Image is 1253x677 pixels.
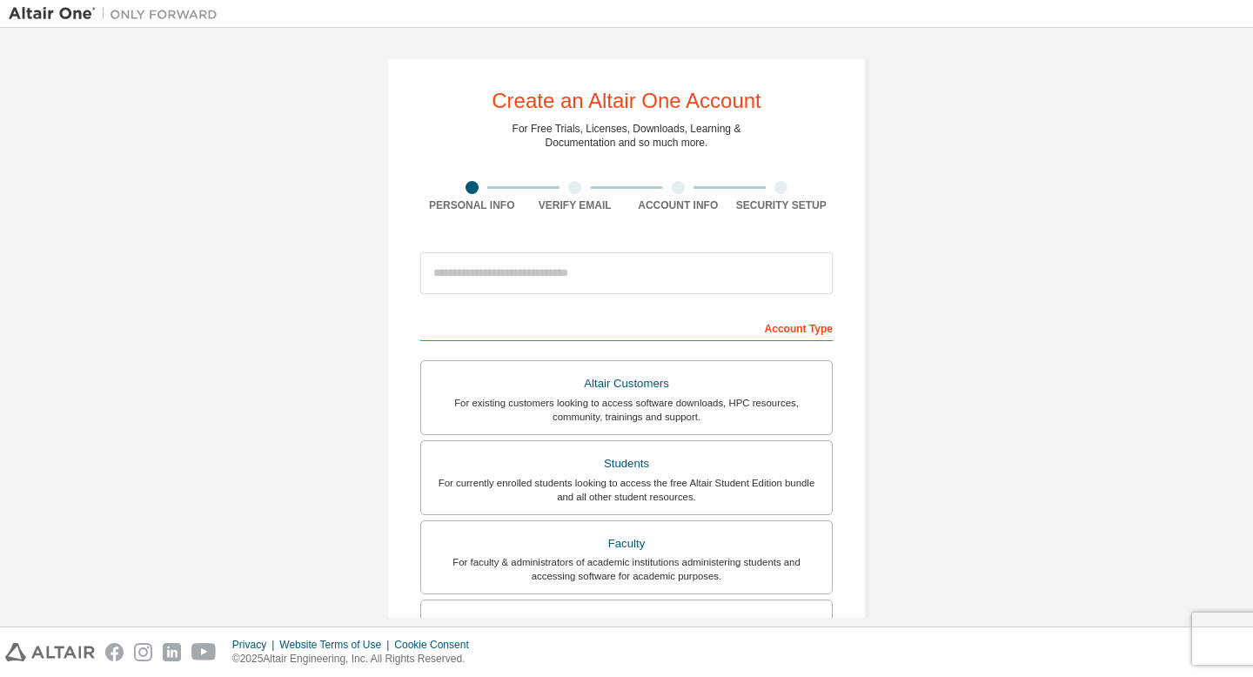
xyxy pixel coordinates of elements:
[524,198,627,212] div: Verify Email
[163,643,181,661] img: linkedin.svg
[191,643,217,661] img: youtube.svg
[105,643,124,661] img: facebook.svg
[626,198,730,212] div: Account Info
[420,313,833,341] div: Account Type
[492,90,761,111] div: Create an Altair One Account
[432,372,821,396] div: Altair Customers
[432,476,821,504] div: For currently enrolled students looking to access the free Altair Student Edition bundle and all ...
[134,643,152,661] img: instagram.svg
[232,638,279,652] div: Privacy
[5,643,95,661] img: altair_logo.svg
[420,198,524,212] div: Personal Info
[432,396,821,424] div: For existing customers looking to access software downloads, HPC resources, community, trainings ...
[279,638,394,652] div: Website Terms of Use
[513,122,741,150] div: For Free Trials, Licenses, Downloads, Learning & Documentation and so much more.
[432,611,821,635] div: Everyone else
[232,652,479,667] p: © 2025 Altair Engineering, Inc. All Rights Reserved.
[432,555,821,583] div: For faculty & administrators of academic institutions administering students and accessing softwa...
[9,5,226,23] img: Altair One
[730,198,834,212] div: Security Setup
[394,638,479,652] div: Cookie Consent
[432,532,821,556] div: Faculty
[432,452,821,476] div: Students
